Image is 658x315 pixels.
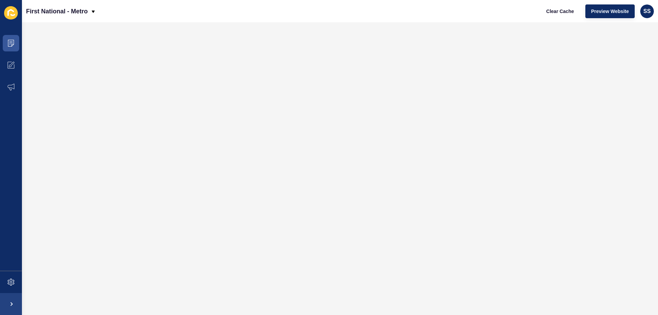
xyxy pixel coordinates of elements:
span: SS [643,8,650,15]
p: First National - Metro [26,3,88,20]
span: Clear Cache [546,8,574,15]
span: Preview Website [591,8,629,15]
button: Clear Cache [540,4,580,18]
button: Preview Website [585,4,635,18]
